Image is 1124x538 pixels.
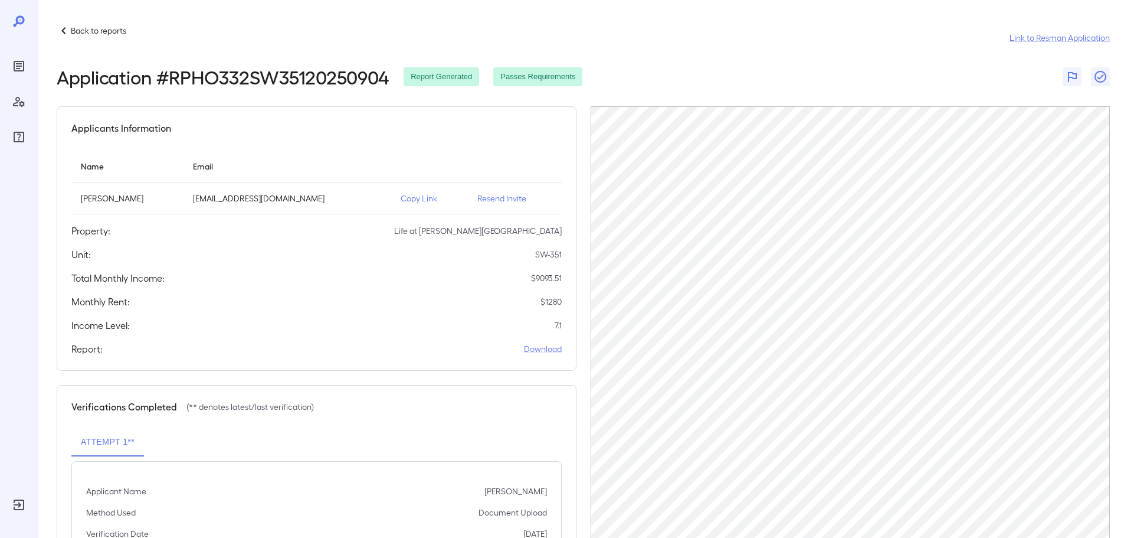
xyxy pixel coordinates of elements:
[71,295,130,309] h5: Monthly Rent:
[57,66,389,87] h2: Application # RPHO332SW35120250904
[484,485,547,497] p: [PERSON_NAME]
[9,495,28,514] div: Log Out
[71,342,103,356] h5: Report:
[86,507,136,519] p: Method Used
[1010,32,1110,44] a: Link to Resman Application
[9,57,28,76] div: Reports
[555,319,562,331] p: 7.1
[394,225,562,237] p: Life at [PERSON_NAME][GEOGRAPHIC_DATA]
[71,271,165,285] h5: Total Monthly Income:
[9,128,28,146] div: FAQ
[493,71,582,83] span: Passes Requirements
[71,318,130,332] h5: Income Level:
[1063,67,1082,86] button: Flag Report
[1091,67,1110,86] button: Close Report
[535,249,562,260] p: SW-351
[71,25,126,37] p: Back to reports
[193,193,382,204] p: [EMAIL_ADDRESS][DOMAIN_NAME]
[9,92,28,111] div: Manage Users
[540,296,562,308] p: $ 1280
[479,507,547,519] p: Document Upload
[86,485,146,497] p: Applicant Name
[183,149,391,183] th: Email
[71,149,183,183] th: Name
[531,272,562,284] p: $ 9093.51
[71,400,177,414] h5: Verifications Completed
[71,149,562,214] table: simple table
[401,193,458,204] p: Copy Link
[81,193,174,204] p: [PERSON_NAME]
[71,247,91,262] h5: Unit:
[524,343,562,355] a: Download
[404,71,479,83] span: Report Generated
[186,401,314,413] p: (** denotes latest/last verification)
[71,121,171,135] h5: Applicants Information
[71,428,144,457] button: Attempt 1**
[71,224,110,238] h5: Property:
[477,193,552,204] p: Resend Invite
